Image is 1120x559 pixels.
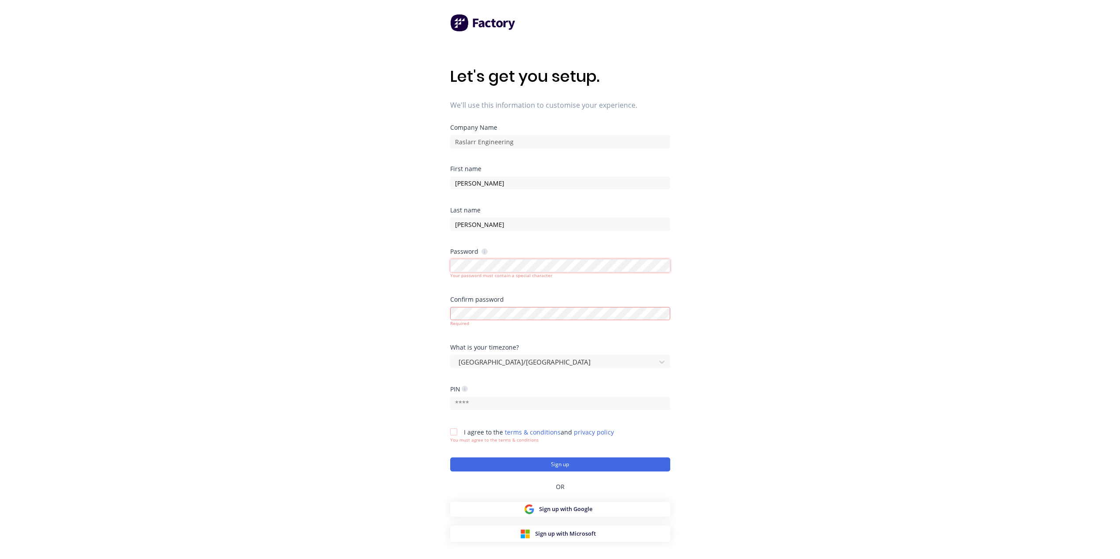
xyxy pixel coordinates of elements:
[450,247,488,256] div: Password
[535,530,596,538] span: Sign up with Microsoft
[450,67,670,86] h1: Let's get you setup.
[450,320,670,327] div: Required
[450,344,670,351] div: What is your timezone?
[450,124,670,131] div: Company Name
[450,471,670,502] div: OR
[450,385,468,393] div: PIN
[450,100,670,110] span: We'll use this information to customise your experience.
[450,272,670,279] div: Your password must contain a special character
[505,428,561,436] a: terms & conditions
[450,166,670,172] div: First name
[539,505,592,513] span: Sign up with Google
[450,437,614,443] div: You must agree to the terms & conditions
[450,207,670,213] div: Last name
[450,296,670,303] div: Confirm password
[450,526,670,542] button: Sign up with Microsoft
[574,428,614,436] a: privacy policy
[450,14,516,32] img: Factory
[450,457,670,471] button: Sign up
[464,428,614,436] span: I agree to the and
[450,502,670,517] button: Sign up with Google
